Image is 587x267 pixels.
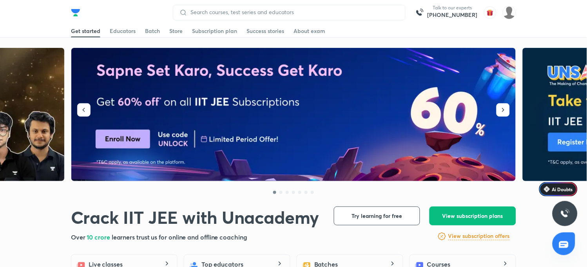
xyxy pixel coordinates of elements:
[412,5,428,20] img: call-us
[71,27,100,35] div: Get started
[544,186,550,192] img: Icon
[192,27,237,35] div: Subscription plan
[71,8,80,17] img: Company Logo
[552,186,573,192] span: Ai Doubts
[352,212,402,220] span: Try learning for free
[169,25,183,37] a: Store
[448,232,510,240] h6: View subscription offers
[448,232,510,241] a: View subscription offers
[442,212,503,220] span: View subscription plans
[145,27,160,35] div: Batch
[428,11,478,19] a: [PHONE_NUMBER]
[560,209,570,218] img: ttu
[503,6,516,19] img: Vinita Malik
[293,27,325,35] div: About exam
[110,25,136,37] a: Educators
[71,207,319,228] h1: Crack IIT JEE with Unacademy
[110,27,136,35] div: Educators
[539,182,578,196] a: Ai Doubts
[169,27,183,35] div: Store
[246,27,284,35] div: Success stories
[246,25,284,37] a: Success stories
[484,6,496,19] img: avatar
[145,25,160,37] a: Batch
[71,233,87,241] span: Over
[71,25,100,37] a: Get started
[192,25,237,37] a: Subscription plan
[429,207,516,225] button: View subscription plans
[187,9,399,15] input: Search courses, test series and educators
[112,233,247,241] span: learners trust us for online and offline coaching
[293,25,325,37] a: About exam
[334,207,420,225] button: Try learning for free
[87,233,112,241] span: 10 crore
[428,5,478,11] p: Talk to our experts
